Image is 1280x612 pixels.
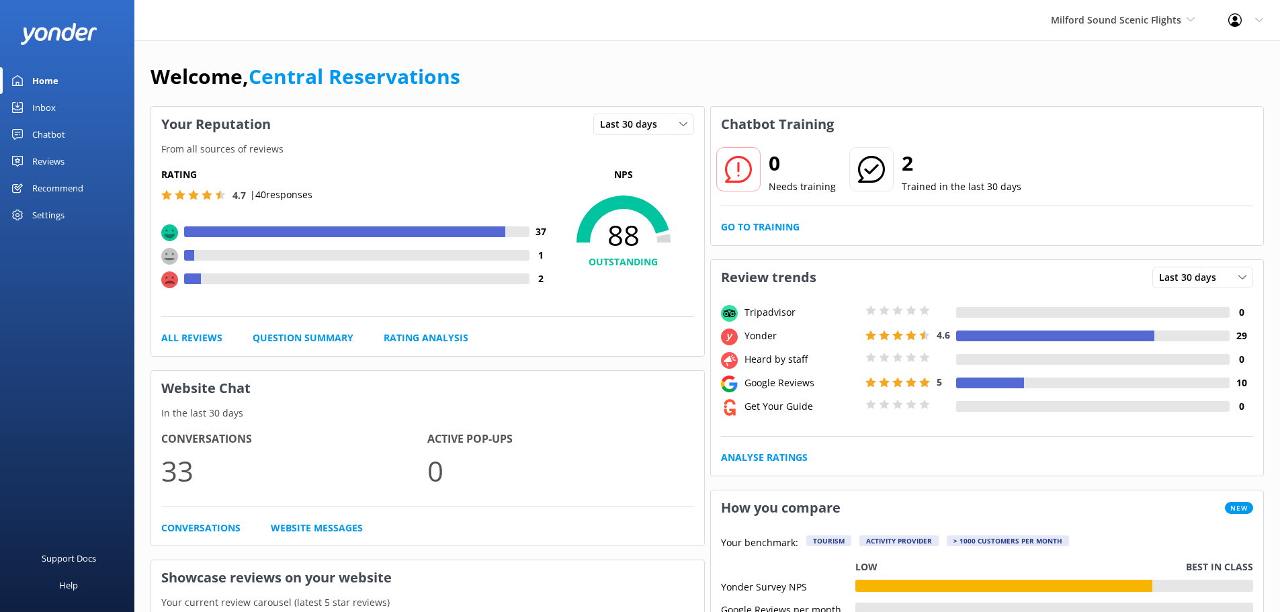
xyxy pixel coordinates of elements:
[151,560,704,595] h3: Showcase reviews on your website
[427,431,693,448] h4: Active Pop-ups
[32,67,58,94] div: Home
[232,189,246,202] span: 4.7
[1230,376,1253,390] h4: 10
[769,147,836,179] h2: 0
[902,147,1021,179] h2: 2
[384,331,468,345] a: Rating Analysis
[553,167,694,182] p: NPS
[855,560,878,574] p: Low
[711,490,851,525] h3: How you compare
[711,260,826,295] h3: Review trends
[937,329,950,341] span: 4.6
[1051,13,1181,26] span: Milford Sound Scenic Flights
[250,187,312,202] p: | 40 responses
[32,148,65,175] div: Reviews
[902,179,1021,194] p: Trained in the last 30 days
[600,117,665,132] span: Last 30 days
[161,431,427,448] h4: Conversations
[151,142,704,157] p: From all sources of reviews
[59,572,78,599] div: Help
[721,220,800,234] a: Go to Training
[553,218,694,252] span: 88
[151,371,704,406] h3: Website Chat
[947,535,1069,546] div: > 1000 customers per month
[741,305,862,320] div: Tripadvisor
[32,94,56,121] div: Inbox
[1230,399,1253,414] h4: 0
[32,175,83,202] div: Recommend
[741,399,862,414] div: Get Your Guide
[151,60,460,93] h1: Welcome,
[151,595,704,610] p: Your current review carousel (latest 5 star reviews)
[741,376,862,390] div: Google Reviews
[32,202,65,228] div: Settings
[161,521,241,535] a: Conversations
[151,107,281,142] h3: Your Reputation
[1230,329,1253,343] h4: 29
[806,535,851,546] div: Tourism
[1186,560,1253,574] p: Best in class
[249,62,460,90] a: Central Reservations
[769,179,836,194] p: Needs training
[529,271,553,286] h4: 2
[161,167,553,182] h5: Rating
[20,23,97,45] img: yonder-white-logo.png
[1230,305,1253,320] h4: 0
[741,329,862,343] div: Yonder
[1159,270,1224,285] span: Last 30 days
[553,255,694,269] h4: OUTSTANDING
[161,331,222,345] a: All Reviews
[161,448,427,493] p: 33
[1230,352,1253,367] h4: 0
[529,224,553,239] h4: 37
[427,448,693,493] p: 0
[32,121,65,148] div: Chatbot
[859,535,939,546] div: Activity Provider
[721,535,798,552] p: Your benchmark:
[721,450,808,465] a: Analyse Ratings
[151,406,704,421] p: In the last 30 days
[529,248,553,263] h4: 1
[711,107,844,142] h3: Chatbot Training
[1225,502,1253,514] span: New
[937,376,942,388] span: 5
[42,545,96,572] div: Support Docs
[253,331,353,345] a: Question Summary
[271,521,363,535] a: Website Messages
[741,352,862,367] div: Heard by staff
[721,580,855,592] div: Yonder Survey NPS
